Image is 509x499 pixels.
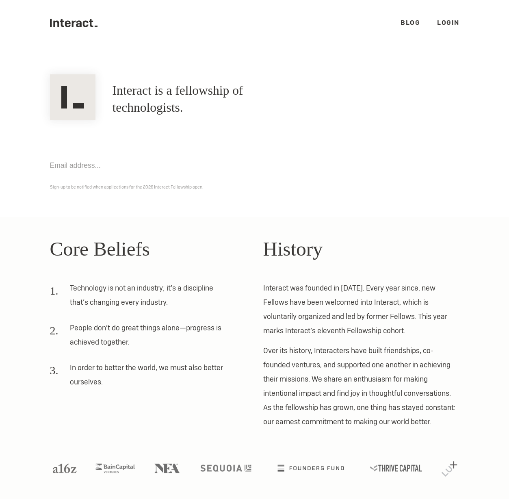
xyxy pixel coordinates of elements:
[50,281,229,315] li: Technology is not an industry; it’s a discipline that’s changing every industry.
[50,183,459,191] p: Sign-up to be notified when applications for the 2026 Interact Fellowship open.
[50,234,246,264] h2: Core Beliefs
[50,360,229,395] li: In order to better the world, we must also better ourselves.
[263,343,459,429] p: Over its history, Interacters have built friendships, co-founded ventures, and supported one anot...
[277,465,344,471] img: Founders Fund logo
[95,464,134,473] img: Bain Capital Ventures logo
[437,18,459,27] a: Login
[50,74,95,120] img: Interact Logo
[263,281,459,338] p: Interact was founded in [DATE]. Every year since, new Fellows have been welcomed into Interact, w...
[113,82,305,116] h1: Interact is a fellowship of technologists.
[370,465,422,471] img: Thrive Capital logo
[50,154,221,177] input: Email address...
[401,18,420,27] a: Blog
[50,321,229,355] li: People don’t do great things alone—progress is achieved together.
[201,465,251,471] img: Sequoia logo
[442,461,457,477] img: Lux Capital logo
[263,234,459,264] h2: History
[154,464,180,473] img: NEA logo
[53,464,76,473] img: A16Z logo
